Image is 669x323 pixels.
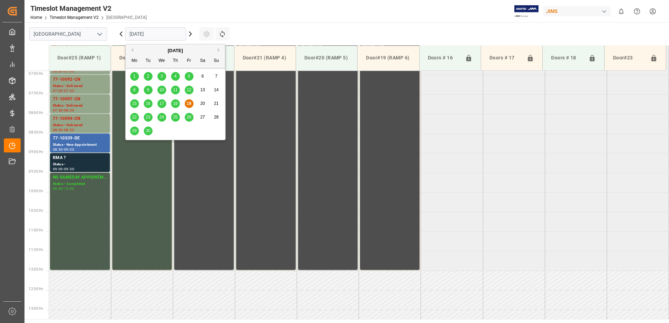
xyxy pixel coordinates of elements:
[171,99,180,108] div: Choose Thursday, September 18th, 2025
[53,142,107,148] div: Status - New Appointment
[53,96,107,103] div: 77-10097-CN
[159,101,164,106] span: 17
[53,161,107,167] div: Status -
[63,148,64,151] div: -
[157,113,166,122] div: Choose Wednesday, September 24th, 2025
[30,15,42,20] a: Home
[64,187,74,190] div: 12:00
[186,87,191,92] span: 12
[64,148,74,151] div: 09:00
[130,57,139,65] div: Mo
[53,155,107,161] div: RMA ?
[29,130,43,134] span: 08:30 Hr
[53,181,107,187] div: Status - Completed
[64,89,74,92] div: 07:30
[144,127,153,135] div: Choose Tuesday, September 30th, 2025
[128,70,223,138] div: month 2025-09
[629,3,645,19] button: Help Center
[212,57,221,65] div: Su
[200,115,205,120] span: 27
[146,128,150,133] span: 30
[53,135,107,142] div: 77-10539-DE
[53,76,107,83] div: 77-10092-CN
[53,167,63,171] div: 09:00
[157,57,166,65] div: We
[29,267,43,271] span: 12:00 Hr
[64,109,74,112] div: 08:00
[487,51,524,65] div: Doors # 17
[130,86,139,94] div: Choose Monday, September 8th, 2025
[53,122,107,128] div: Status - Delivered
[63,70,64,73] div: -
[130,72,139,81] div: Choose Monday, September 1st, 2025
[130,113,139,122] div: Choose Monday, September 22nd, 2025
[186,101,191,106] span: 19
[610,51,647,65] div: Door#23
[29,307,43,310] span: 13:00 Hr
[147,74,149,79] span: 2
[302,51,352,64] div: Door#20 (RAMP 5)
[543,6,611,16] div: JIMS
[157,99,166,108] div: Choose Wednesday, September 17th, 2025
[144,113,153,122] div: Choose Tuesday, September 23rd, 2025
[214,87,218,92] span: 14
[173,101,177,106] span: 18
[185,113,193,122] div: Choose Friday, September 26th, 2025
[185,72,193,81] div: Choose Friday, September 5th, 2025
[53,89,63,92] div: 07:00
[29,150,43,154] span: 09:00 Hr
[212,86,221,94] div: Choose Sunday, September 14th, 2025
[53,115,107,122] div: 77-10094-CN
[53,187,63,190] div: 09:30
[161,74,163,79] span: 3
[63,109,64,112] div: -
[173,115,177,120] span: 25
[144,99,153,108] div: Choose Tuesday, September 16th, 2025
[130,99,139,108] div: Choose Monday, September 15th, 2025
[200,87,205,92] span: 13
[144,86,153,94] div: Choose Tuesday, September 9th, 2025
[50,15,99,20] a: Timeslot Management V2
[132,101,136,106] span: 15
[29,189,43,193] span: 10:00 Hr
[29,209,43,213] span: 10:30 Hr
[29,27,107,41] input: Type to search/select
[133,74,136,79] span: 1
[212,113,221,122] div: Choose Sunday, September 28th, 2025
[117,51,167,64] div: Door#24 (RAMP 2)
[64,128,74,131] div: 08:30
[29,248,43,252] span: 11:30 Hr
[53,128,63,131] div: 08:00
[185,57,193,65] div: Fr
[198,57,207,65] div: Sa
[171,86,180,94] div: Choose Thursday, September 11th, 2025
[29,72,43,76] span: 07:00 Hr
[186,115,191,120] span: 26
[157,86,166,94] div: Choose Wednesday, September 10th, 2025
[55,51,105,64] div: Door#25 (RAMP 1)
[53,109,63,112] div: 07:30
[94,29,105,40] button: open menu
[147,87,149,92] span: 9
[132,128,136,133] span: 29
[200,101,205,106] span: 20
[212,99,221,108] div: Choose Sunday, September 21st, 2025
[198,99,207,108] div: Choose Saturday, September 20th, 2025
[363,51,413,64] div: Door#19 (RAMP 6)
[185,99,193,108] div: Choose Friday, September 19th, 2025
[30,3,147,14] div: Timeslot Management V2
[146,101,150,106] span: 16
[63,89,64,92] div: -
[63,167,64,171] div: -
[29,170,43,173] span: 09:30 Hr
[53,148,63,151] div: 08:30
[198,113,207,122] div: Choose Saturday, September 27th, 2025
[64,70,74,73] div: 07:00
[173,87,177,92] span: 11
[212,72,221,81] div: Choose Sunday, September 7th, 2025
[514,5,538,17] img: Exertis%20JAM%20-%20Email%20Logo.jpg_1722504956.jpg
[240,51,290,64] div: Door#21 (RAMP 4)
[171,113,180,122] div: Choose Thursday, September 25th, 2025
[198,86,207,94] div: Choose Saturday, September 13th, 2025
[202,74,204,79] span: 6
